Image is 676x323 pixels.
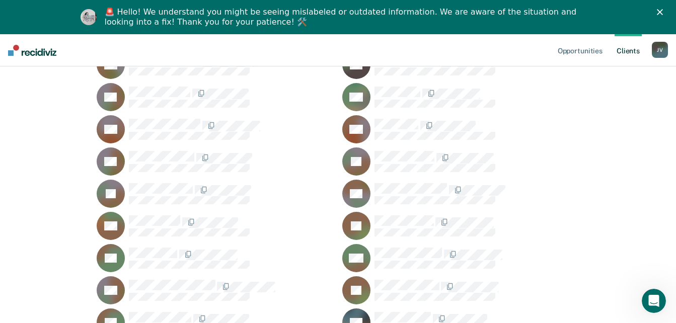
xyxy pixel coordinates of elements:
[642,289,666,313] iframe: Intercom live chat
[652,42,668,58] div: J V
[615,34,642,66] a: Clients
[652,42,668,58] button: JV
[81,9,97,25] img: Profile image for Kim
[556,34,605,66] a: Opportunities
[657,9,667,15] div: Close
[105,7,580,27] div: 🚨 Hello! We understand you might be seeing mislabeled or outdated information. We are aware of th...
[8,45,56,56] img: Recidiviz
